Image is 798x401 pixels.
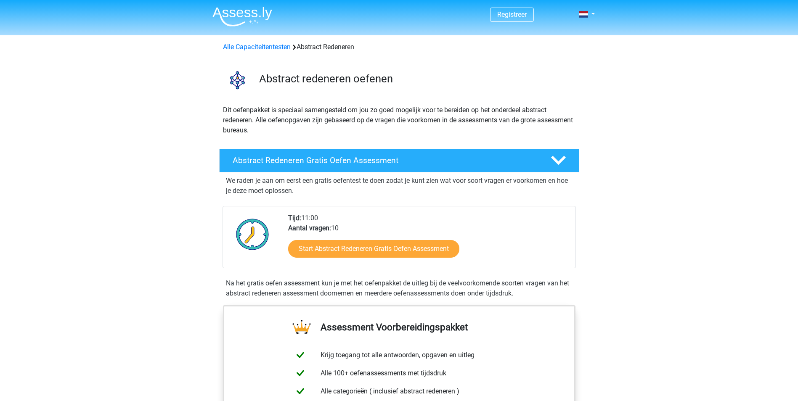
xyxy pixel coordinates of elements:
[288,240,459,258] a: Start Abstract Redeneren Gratis Oefen Assessment
[226,176,573,196] p: We raden je aan om eerst een gratis oefentest te doen zodat je kunt zien wat voor soort vragen er...
[231,213,274,255] img: Klok
[223,105,575,135] p: Dit oefenpakket is speciaal samengesteld om jou zo goed mogelijk voor te bereiden op het onderdee...
[220,62,255,98] img: abstract redeneren
[223,43,291,51] a: Alle Capaciteitentesten
[282,213,575,268] div: 11:00 10
[259,72,573,85] h3: Abstract redeneren oefenen
[216,149,583,172] a: Abstract Redeneren Gratis Oefen Assessment
[288,214,301,222] b: Tijd:
[497,11,527,18] a: Registreer
[288,224,331,232] b: Aantal vragen:
[212,7,272,26] img: Assessly
[220,42,579,52] div: Abstract Redeneren
[233,156,537,165] h4: Abstract Redeneren Gratis Oefen Assessment
[223,278,576,298] div: Na het gratis oefen assessment kun je met het oefenpakket de uitleg bij de veelvoorkomende soorte...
